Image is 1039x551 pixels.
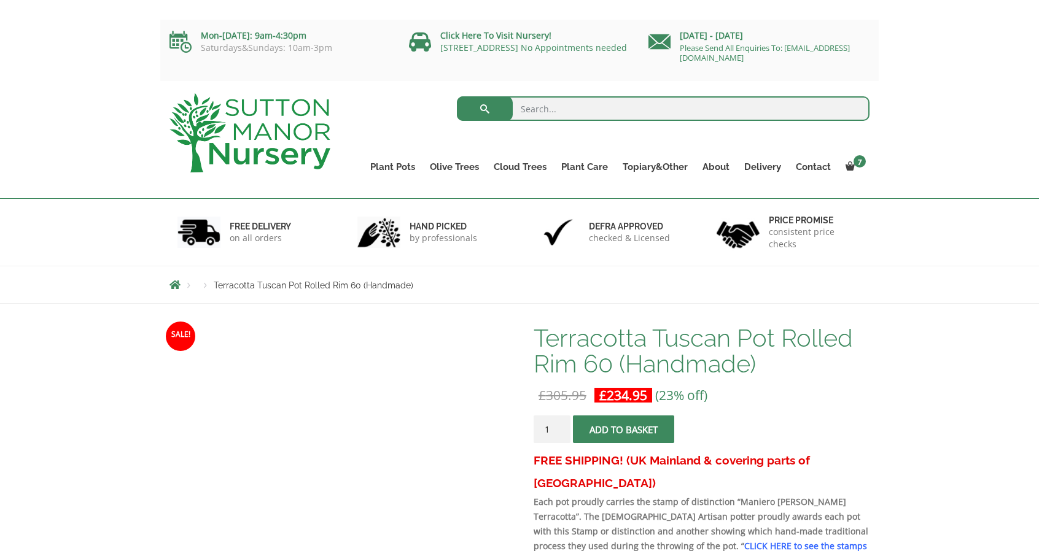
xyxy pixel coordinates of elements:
[539,387,546,404] span: £
[230,232,291,244] p: on all orders
[169,280,870,290] nav: Breadcrumbs
[214,280,413,290] span: Terracotta Tuscan Pot Rolled Rim 60 (Handmade)
[615,158,695,175] a: Topiary&Other
[230,221,291,232] h6: FREE DELIVERY
[554,158,615,175] a: Plant Care
[410,232,477,244] p: by professionals
[655,387,707,404] span: (23% off)
[573,415,674,443] button: Add to basket
[410,221,477,232] h6: hand picked
[854,155,866,168] span: 7
[838,158,870,175] a: 7
[534,415,570,443] input: Product quantity
[680,42,850,63] a: Please Send All Enquiries To: [EMAIL_ADDRESS][DOMAIN_NAME]
[486,158,554,175] a: Cloud Trees
[769,226,862,250] p: consistent price checks
[589,221,670,232] h6: Defra approved
[589,232,670,244] p: checked & Licensed
[534,325,870,377] h1: Terracotta Tuscan Pot Rolled Rim 60 (Handmade)
[737,158,788,175] a: Delivery
[169,28,391,43] p: Mon-[DATE]: 9am-4:30pm
[534,449,870,495] h3: FREE SHIPPING! (UK Mainland & covering parts of [GEOGRAPHIC_DATA])
[457,96,870,121] input: Search...
[648,28,870,43] p: [DATE] - [DATE]
[422,158,486,175] a: Olive Trees
[599,387,607,404] span: £
[695,158,737,175] a: About
[788,158,838,175] a: Contact
[363,158,422,175] a: Plant Pots
[177,217,220,248] img: 1.jpg
[169,43,391,53] p: Saturdays&Sundays: 10am-3pm
[539,387,586,404] bdi: 305.95
[599,387,647,404] bdi: 234.95
[717,214,760,251] img: 4.jpg
[357,217,400,248] img: 2.jpg
[440,29,551,41] a: Click Here To Visit Nursery!
[769,215,862,226] h6: Price promise
[537,217,580,248] img: 3.jpg
[440,42,627,53] a: [STREET_ADDRESS] No Appointments needed
[166,322,195,351] span: Sale!
[169,93,330,172] img: logo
